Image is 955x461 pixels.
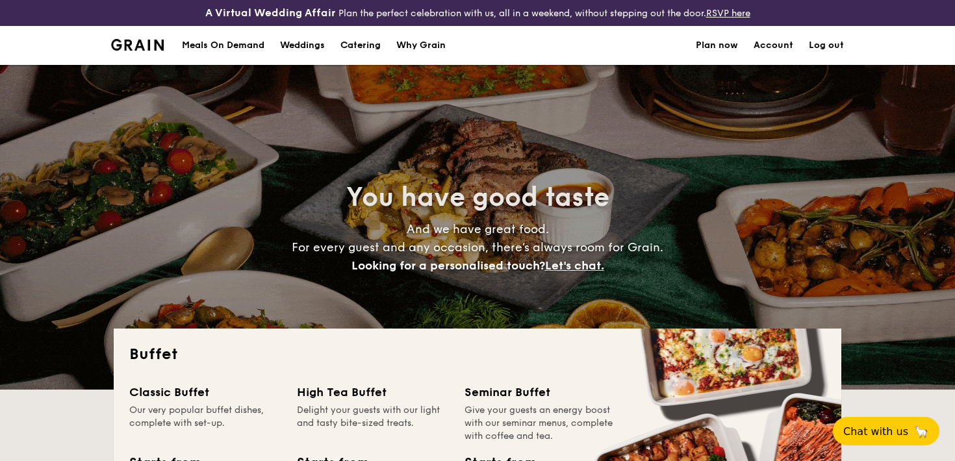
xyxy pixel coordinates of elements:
[809,26,844,65] a: Log out
[754,26,793,65] a: Account
[174,26,272,65] a: Meals On Demand
[129,404,281,443] div: Our very popular buffet dishes, complete with set-up.
[340,26,381,65] h1: Catering
[465,404,617,443] div: Give your guests an energy boost with our seminar menus, complete with coffee and tea.
[696,26,738,65] a: Plan now
[280,26,325,65] div: Weddings
[205,5,336,21] h4: A Virtual Wedding Affair
[706,8,750,19] a: RSVP here
[129,383,281,401] div: Classic Buffet
[388,26,453,65] a: Why Grain
[129,344,826,365] h2: Buffet
[111,39,164,51] img: Grain
[182,26,264,65] div: Meals On Demand
[545,258,604,273] span: Let's chat.
[833,417,939,445] button: Chat with us🦙
[297,404,449,443] div: Delight your guests with our light and tasty bite-sized treats.
[843,425,908,438] span: Chat with us
[159,5,796,21] div: Plan the perfect celebration with us, all in a weekend, without stepping out the door.
[272,26,333,65] a: Weddings
[913,424,929,439] span: 🦙
[465,383,617,401] div: Seminar Buffet
[333,26,388,65] a: Catering
[396,26,446,65] div: Why Grain
[111,39,164,51] a: Logotype
[297,383,449,401] div: High Tea Buffet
